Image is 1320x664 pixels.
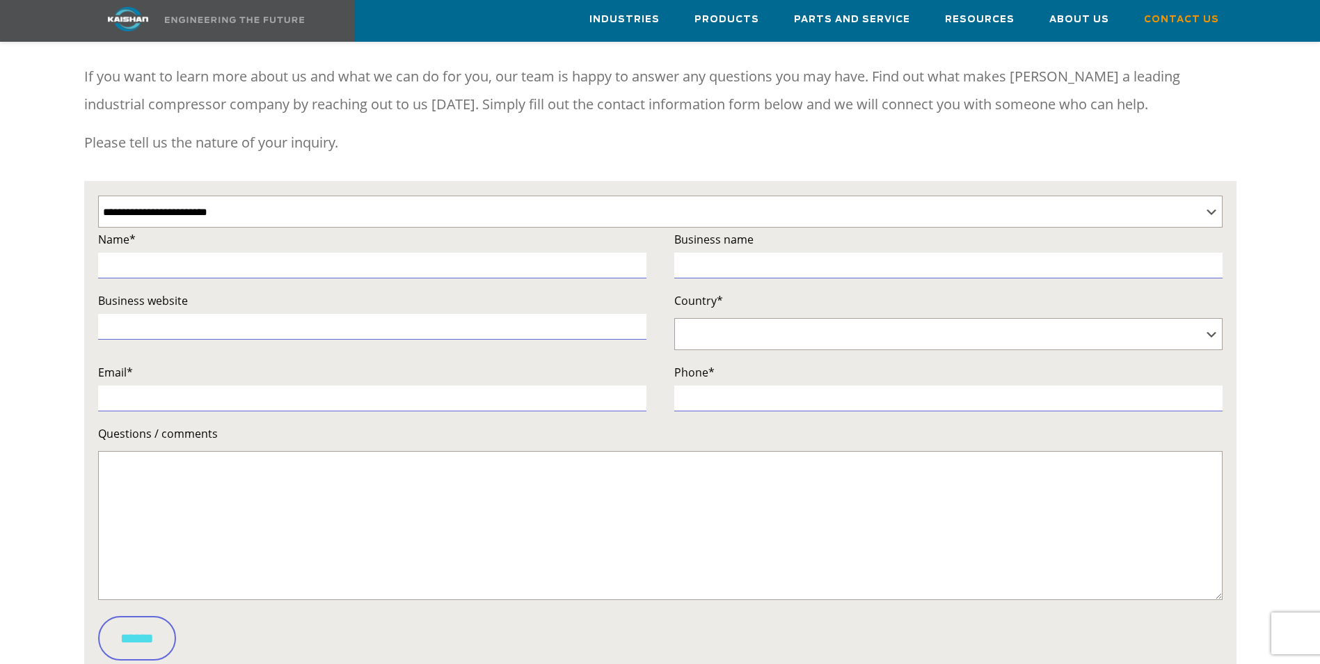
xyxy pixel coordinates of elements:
[945,12,1015,28] span: Resources
[674,291,1223,310] label: Country*
[98,363,646,382] label: Email*
[694,12,759,28] span: Products
[674,230,1223,249] label: Business name
[165,17,304,23] img: Engineering the future
[1144,12,1219,28] span: Contact Us
[1144,1,1219,38] a: Contact Us
[1049,12,1109,28] span: About Us
[84,129,1236,157] p: Please tell us the nature of your inquiry.
[589,12,660,28] span: Industries
[98,230,646,249] label: Name*
[1049,1,1109,38] a: About Us
[794,1,910,38] a: Parts and Service
[945,1,1015,38] a: Resources
[84,63,1236,118] p: If you want to learn more about us and what we can do for you, our team is happy to answer any qu...
[694,1,759,38] a: Products
[589,1,660,38] a: Industries
[98,291,646,310] label: Business website
[674,363,1223,382] label: Phone*
[794,12,910,28] span: Parts and Service
[76,7,180,31] img: kaishan logo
